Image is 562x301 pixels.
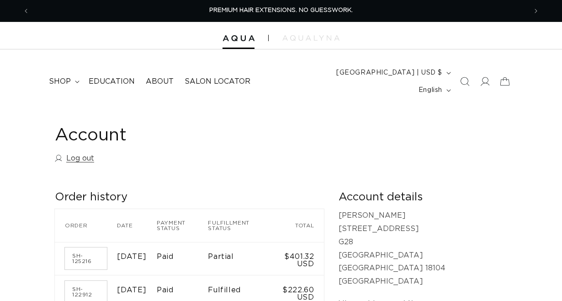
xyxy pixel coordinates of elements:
span: Salon Locator [185,77,250,86]
h1: Account [55,124,507,147]
p: [PERSON_NAME] [STREET_ADDRESS] G28 [GEOGRAPHIC_DATA] [GEOGRAPHIC_DATA] 18104 [GEOGRAPHIC_DATA] [339,209,507,288]
a: Log out [55,152,94,165]
span: Education [89,77,135,86]
span: About [146,77,174,86]
span: English [419,86,442,95]
img: Aqua Hair Extensions [223,35,254,42]
summary: shop [43,71,83,92]
a: Education [83,71,140,92]
td: $401.32 USD [272,242,324,275]
time: [DATE] [117,286,147,294]
button: [GEOGRAPHIC_DATA] | USD $ [331,64,455,81]
button: Previous announcement [16,2,36,20]
th: Total [272,209,324,242]
td: Partial [208,242,272,275]
img: aqualyna.com [282,35,339,41]
h2: Account details [339,190,507,204]
th: Payment status [157,209,208,242]
h2: Order history [55,190,324,204]
span: PREMIUM HAIR EXTENSIONS. NO GUESSWORK. [209,7,353,13]
a: Order number SH-125216 [65,247,107,269]
th: Order [55,209,117,242]
a: About [140,71,179,92]
button: English [413,81,455,99]
button: Next announcement [526,2,546,20]
th: Date [117,209,157,242]
td: Paid [157,242,208,275]
a: Salon Locator [179,71,256,92]
span: shop [49,77,71,86]
span: [GEOGRAPHIC_DATA] | USD $ [336,68,442,78]
summary: Search [455,71,475,91]
time: [DATE] [117,253,147,260]
th: Fulfillment status [208,209,272,242]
